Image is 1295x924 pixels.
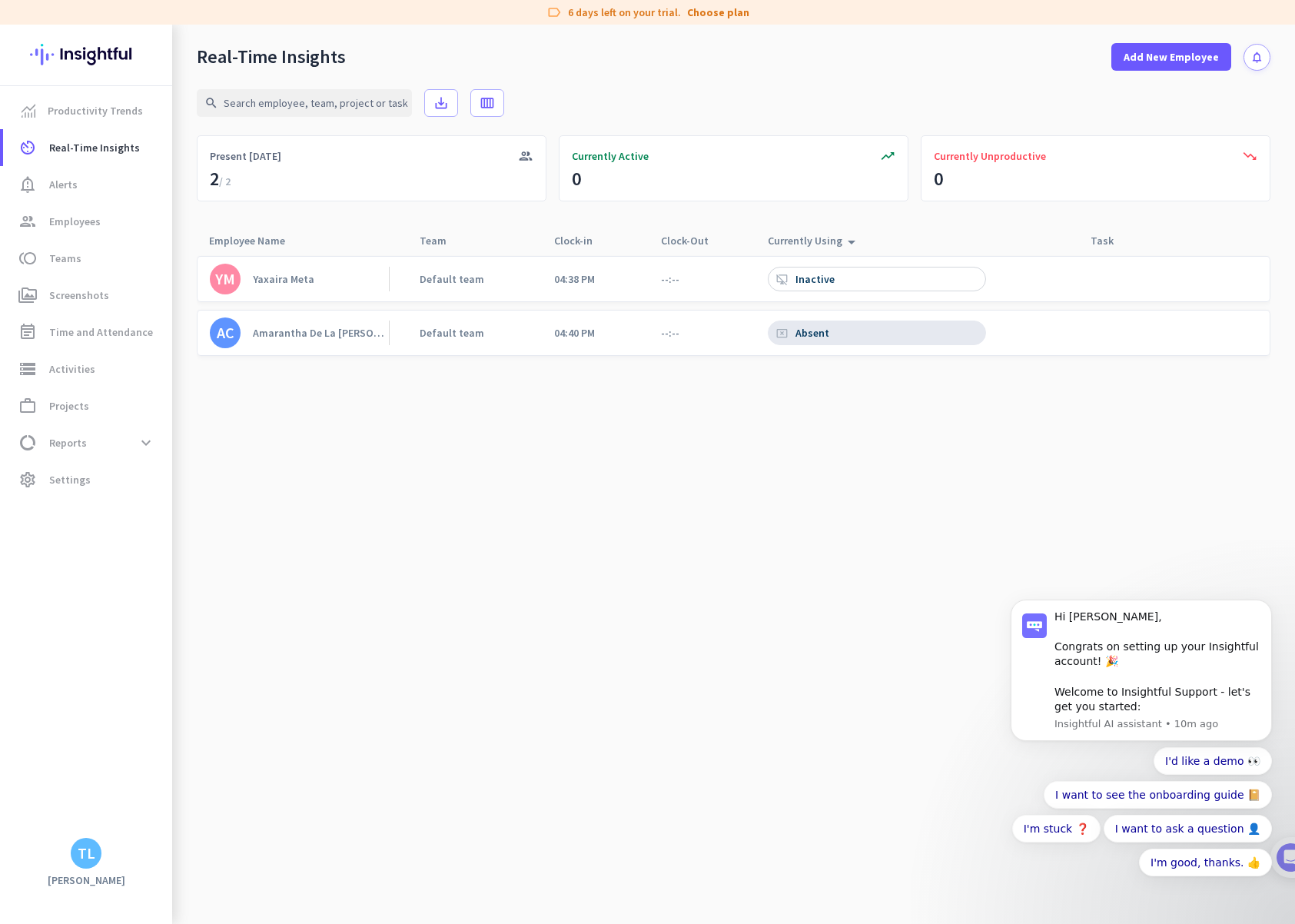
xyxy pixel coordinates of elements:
i: notification_important [18,175,37,194]
i: calendar_view_week [480,95,495,111]
app-real-time-attendance-cell: 04:38 PM [554,272,595,286]
span: Settings [49,470,91,489]
div: TL [78,846,95,861]
div: Clock-Out [661,230,727,251]
app-real-time-attendance-cell: 04:40 PM [554,326,595,340]
i: cancel_presentation [776,327,788,339]
i: toll [18,249,37,268]
span: Teams [49,249,81,268]
div: 2 [210,167,231,191]
img: menu-item [22,104,35,118]
button: Tasks [231,480,307,541]
app-real-time-attendance-cell: --:-- [661,326,679,340]
a: Default team [420,272,523,286]
a: event_noteTime and Attendance [3,314,172,351]
div: Default team [420,272,484,286]
div: 0 [934,167,943,191]
i: group [18,212,37,231]
span: Employees [49,212,101,231]
div: Team [420,230,465,251]
a: Choose plan [687,5,749,20]
div: You're just a few steps away from completing the essential app setup [22,115,286,151]
a: notification_importantAlerts [3,166,172,203]
i: av_timer [18,138,37,157]
div: Clock-in [554,230,611,251]
div: Task [1091,230,1132,251]
span: Help [180,518,204,529]
span: Time and Attendance [49,323,153,341]
span: Currently Active [572,148,649,164]
button: notifications [1244,44,1270,71]
i: event_note [18,323,37,341]
img: Profile image for Tamara [55,161,79,185]
button: Messages [77,480,154,541]
i: trending_down [1242,148,1257,164]
div: Currently Using [768,230,861,251]
div: Default team [420,326,484,340]
span: Messages [89,518,142,529]
button: save_alt [424,89,458,117]
a: YMYaxaira Meta [210,264,389,294]
a: storageActivities [3,351,172,387]
span: Currently Unproductive [934,148,1046,164]
div: AC [217,325,234,341]
div: Yaxaira Meta [253,272,314,286]
i: notifications [1250,51,1263,64]
p: 4 steps [15,202,55,218]
img: Insightful logo [30,25,142,85]
i: desktop_access_disabled [776,274,788,285]
div: Close [270,6,297,34]
a: Default team [420,326,523,340]
span: Home [22,518,54,529]
a: settingsSettings [3,461,172,498]
span: Alerts [49,175,78,194]
div: 0 [572,167,581,191]
a: menu-itemProductivity Trends [3,92,172,129]
i: label [546,5,562,20]
span: Tasks [252,518,285,529]
i: group [518,148,533,164]
button: Add your employees [59,370,208,401]
span: Projects [49,397,89,415]
span: Activities [49,360,95,378]
div: Real-Time Insights [197,45,346,68]
a: perm_mediaScreenshots [3,277,172,314]
button: calendar_view_week [470,89,504,117]
app-real-time-attendance-cell: --:-- [661,272,679,286]
a: av_timerReal-Time Insights [3,129,172,166]
button: expand_more [132,429,160,457]
button: Add New Employee [1111,43,1231,71]
a: ACAmarantha De La [PERSON_NAME] [210,317,389,348]
div: 🎊 Welcome to Insightful! 🎊 [22,59,286,115]
span: Productivity Trends [48,101,143,120]
input: Search employee, team, project or task [197,89,412,117]
iframe: Intercom notifications message [988,447,1295,916]
div: Absent [795,326,832,340]
div: Amarantha De La [PERSON_NAME] [253,326,389,340]
span: Reports [49,434,87,452]
a: data_usageReportsexpand_more [3,424,172,461]
i: save_alt [433,95,449,111]
a: groupEmployees [3,203,172,240]
p: About 10 minutes [196,202,292,218]
div: Employee Name [209,230,304,251]
div: [PERSON_NAME] from Insightful [85,165,253,181]
i: trending_up [880,148,895,164]
span: Present [DATE] [210,148,281,164]
div: Add employees [59,268,261,283]
div: 2Initial tracking settings and how to edit them [28,437,279,474]
i: work_outline [18,397,37,415]
div: YM [215,271,235,287]
h1: Tasks [131,7,180,33]
span: Add New Employee [1124,49,1219,65]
